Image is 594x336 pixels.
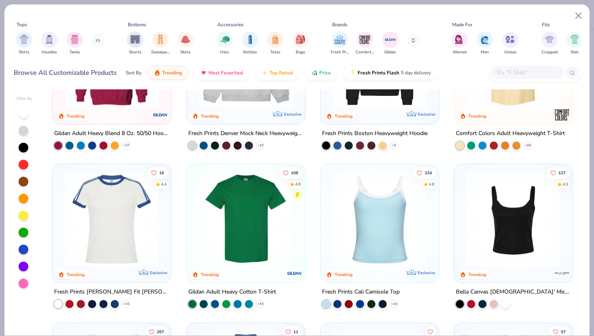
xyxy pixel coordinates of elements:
img: d4a37e75-5f2b-4aef-9a6e-23330c63bbc0 [431,14,533,108]
span: Shirts [19,49,29,55]
div: Fresh Prints Cali Camisole Top [322,287,400,297]
img: trending.gif [154,70,160,76]
div: filter for Shorts [127,32,143,55]
span: Bags [296,49,305,55]
div: filter for Bottles [242,32,258,55]
img: TopRated.gif [261,70,268,76]
div: filter for Bags [293,32,309,55]
div: 4.8 [429,182,434,188]
span: Cropped [541,49,558,55]
span: 16 [159,171,164,175]
span: Price [319,70,331,76]
span: Sweatpants [151,49,170,55]
img: a90f7c54-8796-4cb2-9d6e-4e9644cfe0fe [297,14,399,108]
img: Slim Image [570,35,579,44]
img: f5d85501-0dbb-4ee4-b115-c08fa3845d83 [195,14,297,108]
div: Gildan Adult Heavy Cotton T-Shirt [188,287,276,297]
span: Tanks [70,49,80,55]
img: Women Image [455,35,464,44]
img: most_fav.gif [200,70,207,76]
span: Most Favorited [209,70,243,76]
span: + 9 [392,143,396,148]
div: filter for Cropped [541,32,558,55]
img: Gildan logo [286,265,303,281]
img: 61d0f7fa-d448-414b-acbf-5d07f88334cb [431,172,533,266]
div: filter for Fresh Prints [331,32,349,55]
button: filter button [293,32,309,55]
span: Slim [571,49,579,55]
img: Bags Image [296,35,305,44]
button: Close [571,8,586,23]
button: Like [546,167,570,179]
img: 029b8af0-80e6-406f-9fdc-fdf898547912 [462,14,565,108]
button: filter button [41,32,57,55]
div: Accessories [217,21,244,28]
img: e5540c4d-e74a-4e58-9a52-192fe86bec9f [61,172,163,266]
img: Shirts Image [19,35,29,44]
div: Fresh Prints Denver Mock Neck Heavyweight Sweatshirt [188,129,303,139]
span: 57 [561,330,566,334]
img: Hats Image [220,35,230,44]
button: Most Favorited [194,66,249,80]
div: Made For [452,21,472,28]
div: 4.9 [562,182,568,188]
img: db319196-8705-402d-8b46-62aaa07ed94f [195,172,297,266]
img: Totes Image [271,35,280,44]
span: + 16 [391,302,397,306]
img: flash.gif [350,70,356,76]
button: Top Rated [255,66,299,80]
div: filter for Hats [217,32,233,55]
div: Fits [542,21,550,28]
img: Gildan Image [384,34,396,46]
button: Like [147,167,168,179]
span: + 37 [123,143,129,148]
button: filter button [502,32,518,55]
div: filter for Men [477,32,493,55]
div: filter for Unisex [502,32,518,55]
span: 5 day delivery [401,68,431,78]
input: Try "T-Shirt" [496,68,558,77]
button: filter button [16,32,32,55]
span: Skirts [180,49,191,55]
button: filter button [151,32,170,55]
div: filter for Tanks [67,32,83,55]
div: filter for Gildan [382,32,398,55]
img: 01756b78-01f6-4cc6-8d8a-3c30c1a0c8ac [61,14,163,108]
span: Bottles [243,49,257,55]
span: 267 [157,330,164,334]
img: Cropped Image [545,35,554,44]
span: Exclusive [418,270,435,275]
img: Gildan logo [153,107,169,123]
img: Men Image [480,35,489,44]
div: filter for Women [452,32,468,55]
img: Unisex Image [506,35,515,44]
button: filter button [541,32,558,55]
img: Skirts Image [181,35,190,44]
img: c7959168-479a-4259-8c5e-120e54807d6b [297,172,399,266]
button: filter button [177,32,194,55]
button: filter button [331,32,349,55]
span: Fresh Prints Flash [358,70,399,76]
img: Bottles Image [246,35,255,44]
div: filter for Totes [267,32,283,55]
span: + 44 [257,302,263,306]
span: 127 [558,171,566,175]
span: Hats [220,49,229,55]
span: Unisex [504,49,516,55]
span: Comfort Colors [356,49,374,55]
div: 4.8 [295,182,300,188]
span: 11 [293,330,298,334]
div: Comfort Colors Adult Heavyweight T-Shirt [456,129,565,139]
img: 91acfc32-fd48-4d6b-bdad-a4c1a30ac3fc [329,14,431,108]
span: Women [453,49,467,55]
span: Top Rated [270,70,293,76]
img: Tanks Image [70,35,79,44]
div: filter for Sweatpants [151,32,170,55]
img: Sweatpants Image [156,35,165,44]
span: Exclusive [418,112,435,117]
img: Hoodies Image [45,35,54,44]
span: Exclusive [284,112,301,117]
button: Like [413,167,436,179]
button: filter button [267,32,283,55]
div: 4.4 [161,182,166,188]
